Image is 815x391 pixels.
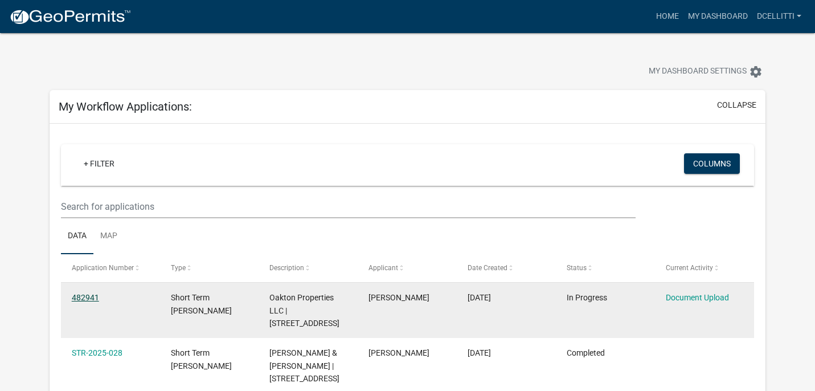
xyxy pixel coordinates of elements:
[61,218,93,255] a: Data
[368,264,398,272] span: Applicant
[655,254,754,282] datatable-header-cell: Current Activity
[171,348,232,370] span: Short Term Rental Registration
[171,264,186,272] span: Type
[666,264,713,272] span: Current Activity
[269,348,339,384] span: CELLITTI DOMINIC & KATHLEEN REAN | 241 EAST RIVER BEND DR
[269,264,304,272] span: Description
[61,254,160,282] datatable-header-cell: Application Number
[269,293,339,328] span: Oakton Properties LLC | 137 OAKTON SOUTH
[159,254,259,282] datatable-header-cell: Type
[59,100,192,113] h5: My Workflow Applications:
[752,6,806,27] a: dcellitti
[368,293,429,302] span: Dominic Cellitti
[72,264,134,272] span: Application Number
[640,60,772,83] button: My Dashboard Settingssettings
[567,293,607,302] span: In Progress
[652,6,683,27] a: Home
[368,348,429,357] span: Dominic Cellitti
[749,65,763,79] i: settings
[171,293,232,315] span: Short Term Rental Registration
[684,153,740,174] button: Columns
[567,348,605,357] span: Completed
[556,254,655,282] datatable-header-cell: Status
[683,6,752,27] a: My Dashboard
[468,348,491,357] span: 11/26/2024
[72,293,99,302] a: 482941
[717,99,756,111] button: collapse
[649,65,747,79] span: My Dashboard Settings
[468,264,507,272] span: Date Created
[75,153,124,174] a: + Filter
[666,293,729,302] a: Document Upload
[72,348,122,357] a: STR-2025-028
[468,293,491,302] span: 09/23/2025
[259,254,358,282] datatable-header-cell: Description
[457,254,556,282] datatable-header-cell: Date Created
[567,264,587,272] span: Status
[93,218,124,255] a: Map
[61,195,636,218] input: Search for applications
[358,254,457,282] datatable-header-cell: Applicant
